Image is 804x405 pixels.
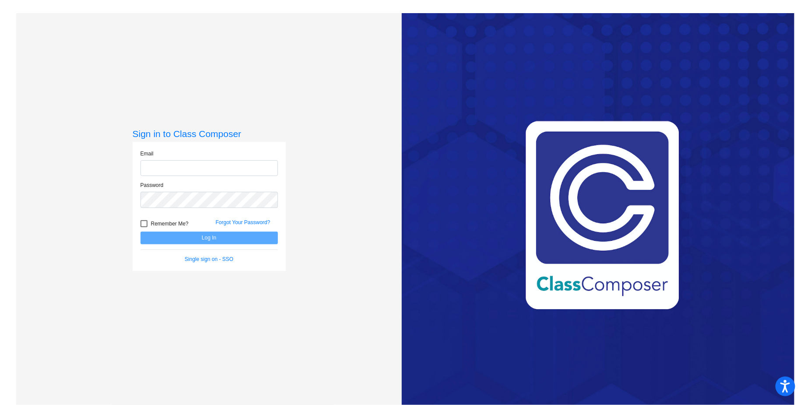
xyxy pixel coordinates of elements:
h3: Sign in to Class Composer [133,128,286,139]
span: Remember Me? [151,218,189,229]
button: Log In [140,232,278,244]
a: Single sign on - SSO [185,256,233,262]
a: Forgot Your Password? [216,219,270,225]
label: Email [140,150,154,158]
label: Password [140,181,164,189]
